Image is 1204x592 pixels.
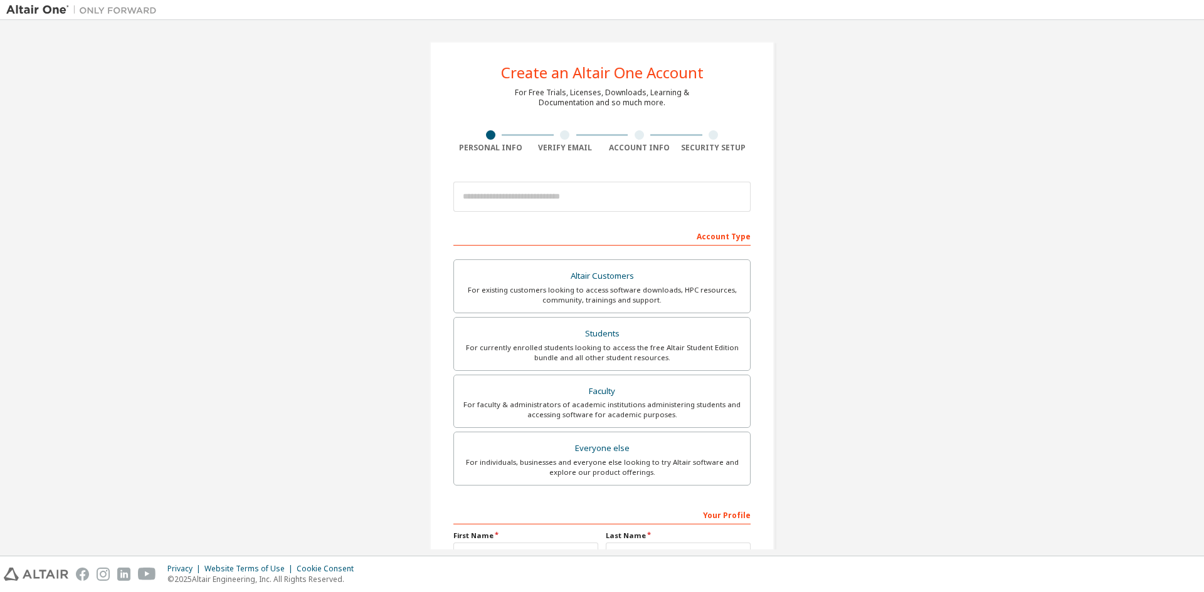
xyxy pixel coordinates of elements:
[76,568,89,581] img: facebook.svg
[462,457,742,477] div: For individuals, businesses and everyone else looking to try Altair software and explore our prod...
[453,143,528,153] div: Personal Info
[462,400,742,420] div: For faculty & administrators of academic institutions administering students and accessing softwa...
[4,568,68,581] img: altair_logo.svg
[677,143,751,153] div: Security Setup
[501,65,704,80] div: Create an Altair One Account
[453,226,751,246] div: Account Type
[167,574,361,584] p: © 2025 Altair Engineering, Inc. All Rights Reserved.
[462,285,742,305] div: For existing customers looking to access software downloads, HPC resources, community, trainings ...
[602,143,677,153] div: Account Info
[297,564,361,574] div: Cookie Consent
[462,267,742,285] div: Altair Customers
[453,504,751,524] div: Your Profile
[97,568,110,581] img: instagram.svg
[204,564,297,574] div: Website Terms of Use
[606,531,751,541] label: Last Name
[167,564,204,574] div: Privacy
[453,531,598,541] label: First Name
[117,568,130,581] img: linkedin.svg
[515,88,689,108] div: For Free Trials, Licenses, Downloads, Learning & Documentation and so much more.
[528,143,603,153] div: Verify Email
[462,325,742,343] div: Students
[462,383,742,400] div: Faculty
[138,568,156,581] img: youtube.svg
[462,440,742,457] div: Everyone else
[462,343,742,363] div: For currently enrolled students looking to access the free Altair Student Edition bundle and all ...
[6,4,163,16] img: Altair One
